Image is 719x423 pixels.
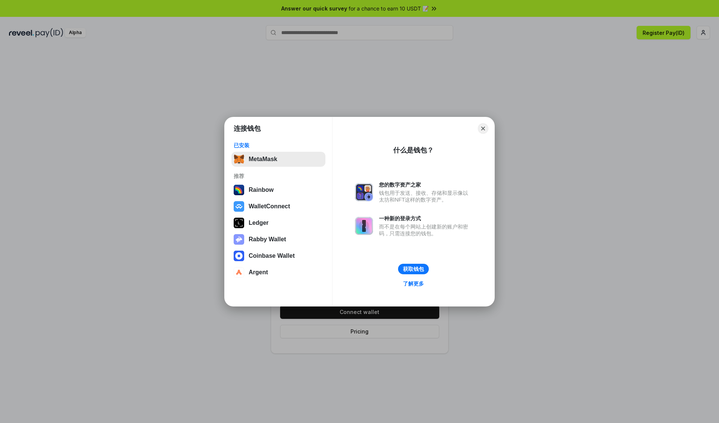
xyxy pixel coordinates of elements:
[234,124,261,133] h1: 连接钱包
[249,220,269,226] div: Ledger
[478,123,488,134] button: Close
[231,199,325,214] button: WalletConnect
[249,203,290,210] div: WalletConnect
[234,251,244,261] img: svg+xml,%3Csvg%20width%3D%2228%22%20height%3D%2228%22%20viewBox%3D%220%200%2028%2028%22%20fill%3D...
[355,183,373,201] img: svg+xml,%3Csvg%20xmlns%3D%22http%3A%2F%2Fwww.w3.org%2F2000%2Fsvg%22%20fill%3D%22none%22%20viewBox...
[249,253,295,259] div: Coinbase Wallet
[379,223,472,237] div: 而不是在每个网站上创建新的账户和密码，只需连接您的钱包。
[234,234,244,245] img: svg+xml,%3Csvg%20xmlns%3D%22http%3A%2F%2Fwww.w3.org%2F2000%2Fsvg%22%20fill%3D%22none%22%20viewBox...
[231,182,325,197] button: Rainbow
[403,280,424,287] div: 了解更多
[379,190,472,203] div: 钱包用于发送、接收、存储和显示像以太坊和NFT这样的数字资产。
[249,269,268,276] div: Argent
[249,156,277,163] div: MetaMask
[403,266,424,272] div: 获取钱包
[231,152,325,167] button: MetaMask
[398,279,428,288] a: 了解更多
[393,146,434,155] div: 什么是钱包？
[231,265,325,280] button: Argent
[231,232,325,247] button: Rabby Wallet
[231,215,325,230] button: Ledger
[234,267,244,278] img: svg+xml,%3Csvg%20width%3D%2228%22%20height%3D%2228%22%20viewBox%3D%220%200%2028%2028%22%20fill%3D...
[398,264,429,274] button: 获取钱包
[231,248,325,263] button: Coinbase Wallet
[234,154,244,164] img: svg+xml,%3Csvg%20fill%3D%22none%22%20height%3D%2233%22%20viewBox%3D%220%200%2035%2033%22%20width%...
[249,236,286,243] div: Rabby Wallet
[234,218,244,228] img: svg+xml,%3Csvg%20xmlns%3D%22http%3A%2F%2Fwww.w3.org%2F2000%2Fsvg%22%20width%3D%2228%22%20height%3...
[234,185,244,195] img: svg+xml,%3Csvg%20width%3D%22120%22%20height%3D%22120%22%20viewBox%3D%220%200%20120%20120%22%20fil...
[249,187,274,193] div: Rainbow
[234,173,323,179] div: 推荐
[355,217,373,235] img: svg+xml,%3Csvg%20xmlns%3D%22http%3A%2F%2Fwww.w3.org%2F2000%2Fsvg%22%20fill%3D%22none%22%20viewBox...
[379,181,472,188] div: 您的数字资产之家
[234,142,323,149] div: 已安装
[234,201,244,212] img: svg+xml,%3Csvg%20width%3D%2228%22%20height%3D%2228%22%20viewBox%3D%220%200%2028%2028%22%20fill%3D...
[379,215,472,222] div: 一种新的登录方式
